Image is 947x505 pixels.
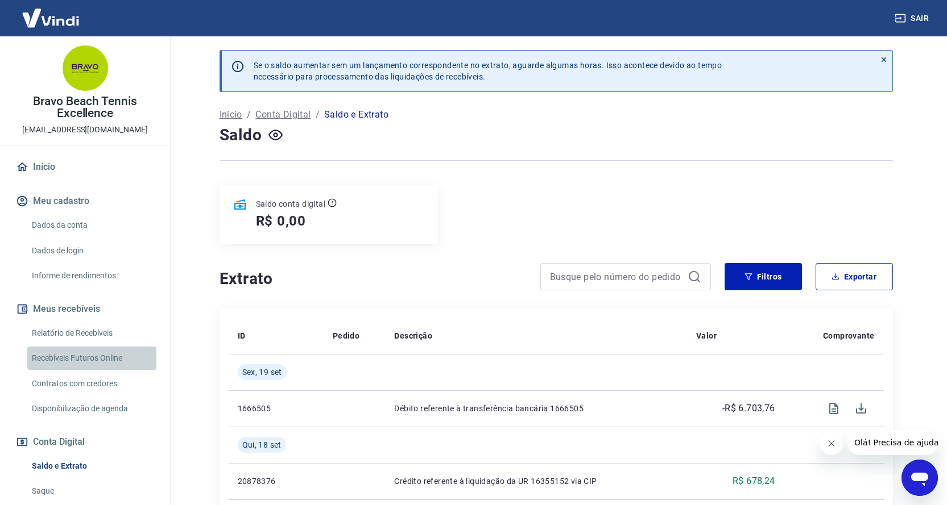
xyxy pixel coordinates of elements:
p: Débito referente à transferência bancária 1666505 [394,403,678,414]
iframe: Botão para abrir a janela de mensagens [901,460,938,496]
span: Download [847,395,875,422]
p: / [316,108,320,122]
button: Exportar [816,263,893,290]
p: Saldo conta digital [256,198,326,210]
iframe: Fechar mensagem [820,432,843,455]
a: Recebíveis Futuros Online [27,347,156,370]
iframe: Mensagem da empresa [847,430,938,455]
a: Contratos com credores [27,372,156,395]
p: Descrição [394,330,432,341]
span: Sex, 19 set [242,366,282,378]
a: Saque [27,479,156,503]
h5: R$ 0,00 [256,212,307,230]
button: Sair [892,8,933,29]
input: Busque pelo número do pedido [550,268,683,285]
button: Meus recebíveis [14,297,156,322]
p: Pedido [333,330,359,341]
p: Se o saldo aumentar sem um lançamento correspondente no extrato, aguarde algumas horas. Isso acon... [254,60,722,82]
a: Conta Digital [255,108,311,122]
a: Disponibilização de agenda [27,397,156,420]
p: -R$ 6.703,76 [722,402,775,415]
h4: Saldo [220,124,262,147]
p: Comprovante [823,330,874,341]
p: Bravo Beach Tennis Excellence [9,95,161,119]
p: Valor [696,330,717,341]
p: [EMAIL_ADDRESS][DOMAIN_NAME] [22,124,148,136]
span: Qui, 18 set [242,439,282,450]
p: 20878376 [238,475,315,487]
span: Olá! Precisa de ajuda? [7,8,96,17]
p: ID [238,330,246,341]
a: Saldo e Extrato [27,454,156,478]
a: Dados da conta [27,214,156,237]
a: Início [14,155,156,180]
img: Vindi [14,1,88,35]
p: R$ 678,24 [733,474,775,488]
a: Início [220,108,242,122]
button: Meu cadastro [14,189,156,214]
h4: Extrato [220,268,527,290]
img: 9b712bdf-b3bb-44e1-aa76-4bd371055ede.jpeg [63,45,108,91]
span: Visualizar [820,395,847,422]
p: Crédito referente à liquidação da UR 16355152 via CIP [394,475,678,487]
p: / [247,108,251,122]
button: Filtros [725,263,802,290]
a: Relatório de Recebíveis [27,322,156,345]
p: 1666505 [238,403,315,414]
p: Saldo e Extrato [324,108,388,122]
a: Dados de login [27,239,156,262]
button: Conta Digital [14,429,156,454]
a: Informe de rendimentos [27,264,156,287]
